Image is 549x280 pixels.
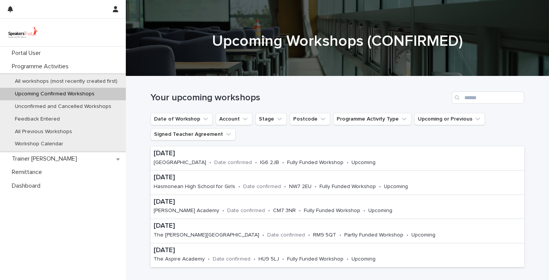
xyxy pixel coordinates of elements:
p: • [262,232,264,238]
p: • [284,183,286,190]
p: HU9 5LJ [258,256,279,262]
h1: Upcoming Workshops (CONFIRMED) [151,32,524,50]
h1: Your upcoming workshops [151,92,449,103]
p: IG6 2JB [260,159,279,166]
p: Upcoming [384,183,408,190]
button: Postcode [290,113,330,125]
a: [DATE]Hasmonean High School for Girls•Date confirmed•NW7 2EU•Fully Funded Workshop•Upcoming [151,171,524,195]
p: Upcoming [368,208,392,214]
p: [DATE] [154,174,429,182]
p: • [379,183,381,190]
a: [DATE]The Aspire Academy•Date confirmed•HU9 5LJ•Fully Funded Workshop•Upcoming [151,243,524,267]
p: Date confirmed [227,208,265,214]
p: Fully Funded Workshop [287,159,344,166]
p: • [308,232,310,238]
img: UVamC7uQTJC0k9vuxGLS [6,25,40,40]
p: CM7 3NR [273,208,296,214]
p: The Aspire Academy [154,256,205,262]
p: Date confirmed [214,159,252,166]
p: Trainer [PERSON_NAME] [9,155,83,163]
p: • [282,256,284,262]
p: Feedback Entered [9,116,66,122]
button: Account [216,113,252,125]
button: Upcoming or Previous [414,113,485,125]
p: • [315,183,316,190]
p: • [255,159,257,166]
p: Fully Funded Workshop [319,183,376,190]
p: • [222,208,224,214]
p: • [208,256,210,262]
p: Portal User [9,50,47,57]
p: Partly Funded Workshop [344,232,403,238]
p: Unconfirmed and Cancelled Workshops [9,103,117,110]
button: Programme Activity Type [333,113,411,125]
p: • [268,208,270,214]
p: [PERSON_NAME] Academy [154,208,219,214]
p: Upcoming [352,256,376,262]
p: • [347,159,348,166]
p: • [363,208,365,214]
p: [DATE] [154,222,457,230]
p: Date confirmed [267,232,305,238]
p: Fully Funded Workshop [287,256,344,262]
button: Stage [255,113,287,125]
p: [DATE] [154,198,414,206]
p: All workshops (most recently created first) [9,78,124,85]
p: All Previous Workshops [9,129,78,135]
p: Date confirmed [243,183,281,190]
p: Hasmonean High School for Girls [154,183,235,190]
input: Search [452,92,524,104]
p: [DATE] [154,150,397,158]
p: RM9 5QT [313,232,336,238]
p: • [339,232,341,238]
p: Upcoming [411,232,435,238]
a: [DATE]The [PERSON_NAME][GEOGRAPHIC_DATA]•Date confirmed•RM9 5QT•Partly Funded Workshop•Upcoming [151,219,524,243]
p: • [347,256,348,262]
p: • [209,159,211,166]
a: [DATE][PERSON_NAME] Academy•Date confirmed•CM7 3NR•Fully Funded Workshop•Upcoming [151,195,524,219]
p: Upcoming [352,159,376,166]
p: Workshop Calendar [9,141,69,147]
p: Date confirmed [213,256,250,262]
p: • [254,256,255,262]
p: Fully Funded Workshop [304,208,360,214]
button: Signed Teacher Agreement [151,128,236,140]
p: NW7 2EU [289,183,311,190]
p: The [PERSON_NAME][GEOGRAPHIC_DATA] [154,232,259,238]
p: • [299,208,301,214]
p: Upcoming Confirmed Workshops [9,91,101,97]
p: [GEOGRAPHIC_DATA] [154,159,206,166]
p: • [282,159,284,166]
a: [DATE][GEOGRAPHIC_DATA]•Date confirmed•IG6 2JB•Fully Funded Workshop•Upcoming [151,146,524,171]
p: • [238,183,240,190]
p: Remittance [9,169,48,176]
p: • [406,232,408,238]
p: Programme Activities [9,63,75,70]
button: Date of Workshop [151,113,213,125]
p: [DATE] [154,246,397,255]
p: Dashboard [9,182,47,190]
